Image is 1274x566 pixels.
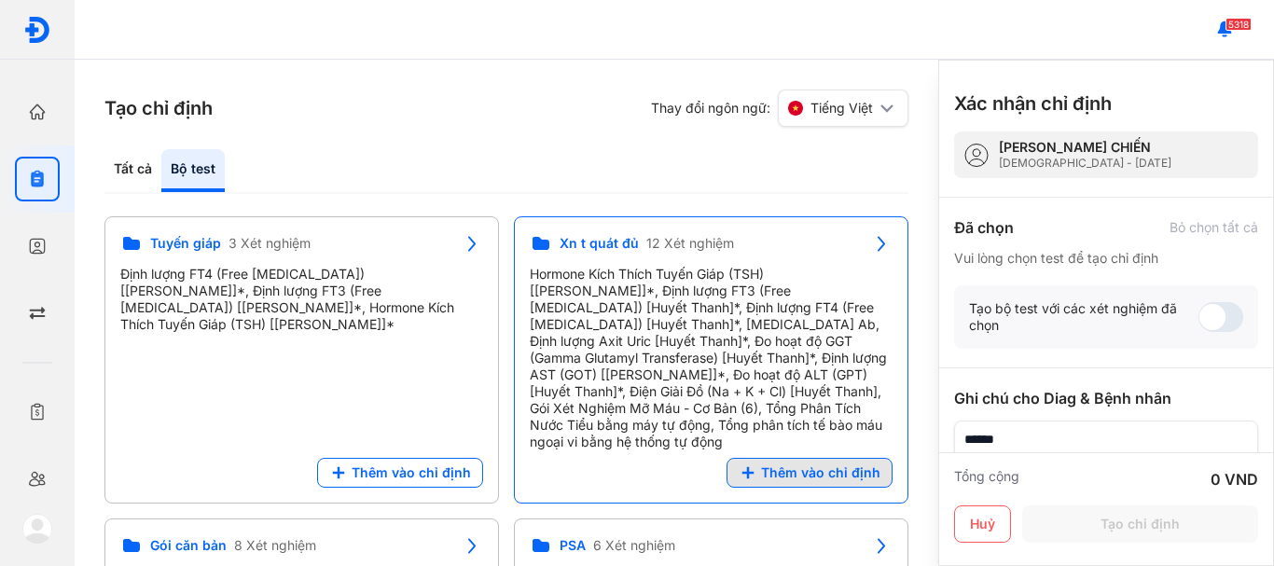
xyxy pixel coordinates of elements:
[954,505,1011,543] button: Huỷ
[954,90,1112,117] h3: Xác nhận chỉ định
[651,90,908,127] div: Thay đổi ngôn ngữ:
[23,16,51,44] img: logo
[161,149,225,192] div: Bộ test
[560,537,586,554] span: PSA
[1022,505,1258,543] button: Tạo chỉ định
[810,100,873,117] span: Tiếng Việt
[120,266,483,333] div: Định lượng FT4 (Free [MEDICAL_DATA]) [[PERSON_NAME]]*, Định lượng FT3 (Free [MEDICAL_DATA]) [[PER...
[1226,18,1252,31] span: 5318
[954,250,1258,267] div: Vui lòng chọn test để tạo chỉ định
[1170,219,1258,236] div: Bỏ chọn tất cả
[1211,468,1258,490] div: 0 VND
[761,464,880,481] span: Thêm vào chỉ định
[352,464,471,481] span: Thêm vào chỉ định
[954,387,1258,409] div: Ghi chú cho Diag & Bệnh nhân
[104,149,161,192] div: Tất cả
[150,235,221,252] span: Tuyến giáp
[999,156,1171,171] div: [DEMOGRAPHIC_DATA] - [DATE]
[104,95,213,121] h3: Tạo chỉ định
[969,300,1198,334] div: Tạo bộ test với các xét nghiệm đã chọn
[317,458,483,488] button: Thêm vào chỉ định
[150,537,227,554] span: Gói căn bản
[727,458,893,488] button: Thêm vào chỉ định
[22,514,52,544] img: logo
[999,139,1171,156] div: [PERSON_NAME] CHIẾN
[560,235,639,252] span: Xn t quát đủ
[234,537,316,554] span: 8 Xét nghiệm
[593,537,675,554] span: 6 Xét nghiệm
[530,266,893,450] div: Hormone Kích Thích Tuyến Giáp (TSH) [[PERSON_NAME]]*, Định lượng FT3 (Free [MEDICAL_DATA]) [Huyết...
[228,235,311,252] span: 3 Xét nghiệm
[646,235,734,252] span: 12 Xét nghiệm
[954,468,1019,490] div: Tổng cộng
[954,216,1014,239] div: Đã chọn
